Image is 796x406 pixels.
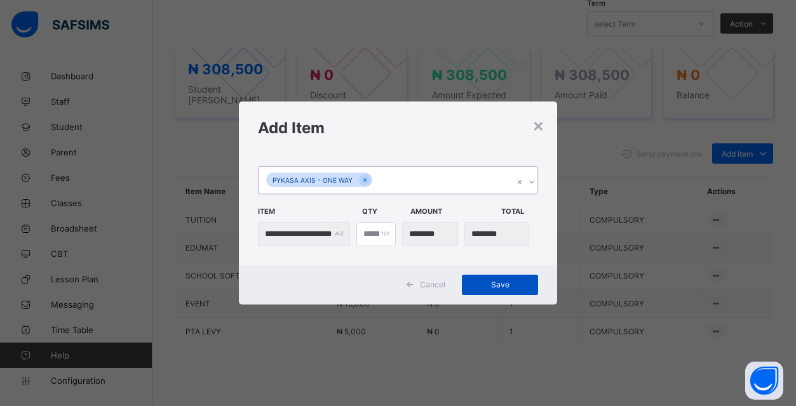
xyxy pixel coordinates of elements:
span: Cancel [420,280,445,289]
div: × [532,114,544,136]
span: Total [501,200,543,222]
span: Amount [410,200,494,222]
span: Qty [362,200,404,222]
button: Open asap [745,362,783,400]
span: Save [471,280,529,289]
div: PYKASA AXIS - ONE WAY [266,173,359,187]
span: Item [258,200,356,222]
h1: Add Item [258,119,538,137]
